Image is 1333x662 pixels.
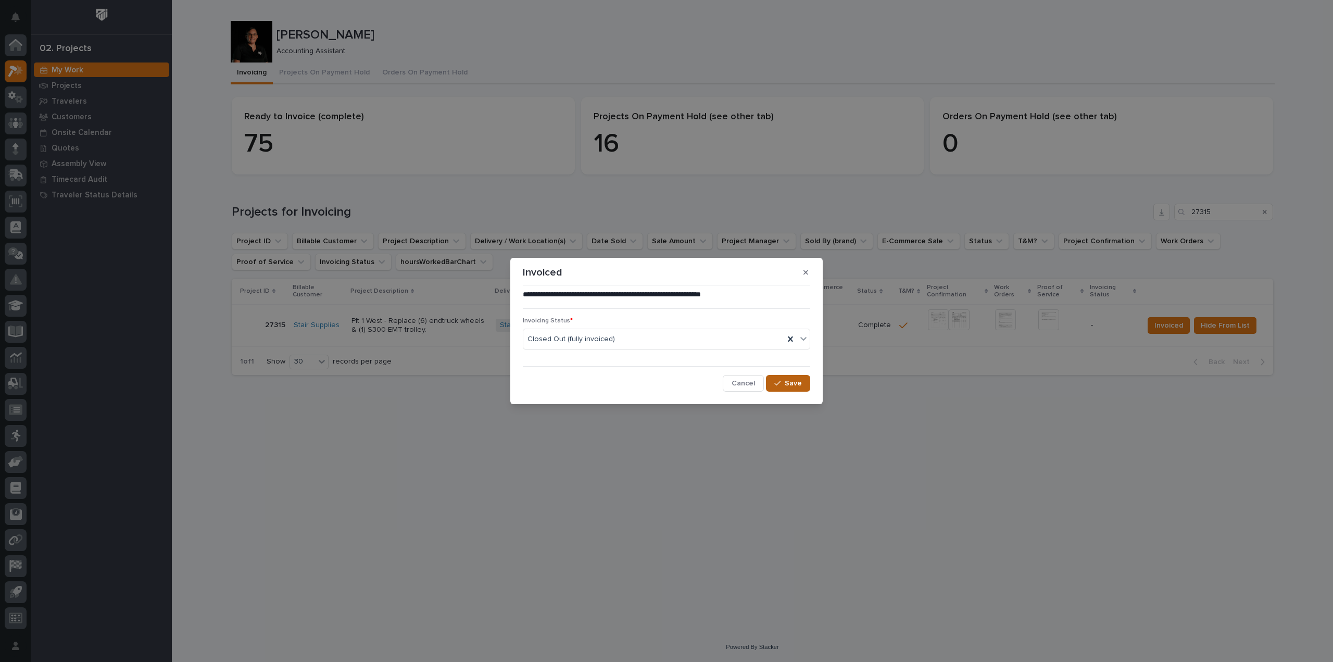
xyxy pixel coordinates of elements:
button: Save [766,375,810,392]
span: Closed Out (fully invoiced) [527,334,615,345]
span: Invoicing Status [523,318,573,324]
p: Invoiced [523,266,562,279]
span: Cancel [732,379,755,388]
span: Save [785,379,802,388]
button: Cancel [723,375,764,392]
